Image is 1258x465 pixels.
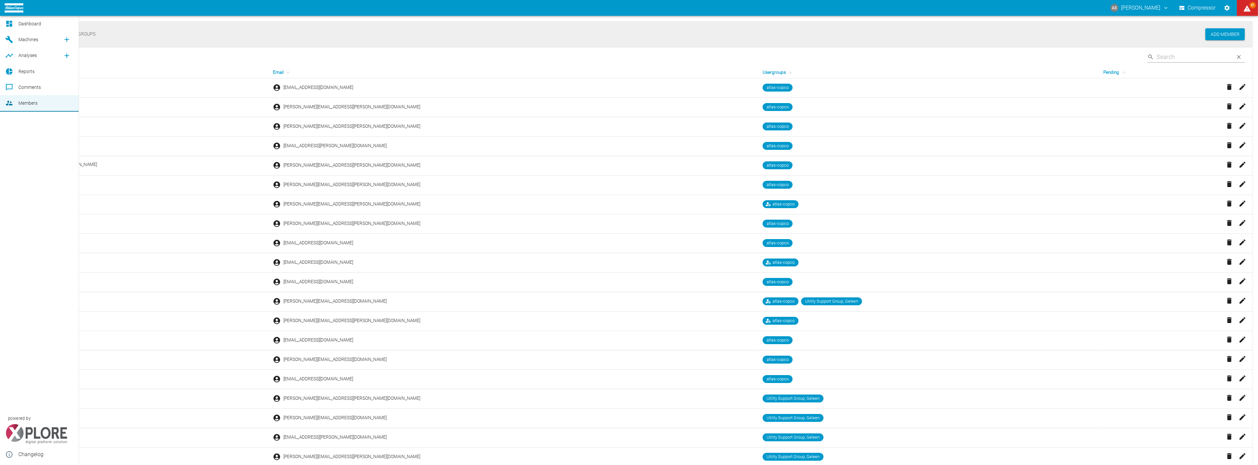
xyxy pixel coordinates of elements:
[764,357,791,363] span: atlas-copco
[24,389,268,409] td: [PERSON_NAME]
[60,49,73,62] a: new /analyses/list/0
[29,68,262,76] div: Name
[764,434,822,441] span: Utility Support Group, Geleen
[764,279,791,285] span: atlas-copco
[273,68,752,76] div: Email
[1205,28,1245,41] button: Add Member
[1221,2,1233,14] button: Settings
[764,240,791,246] span: atlas-copco
[283,84,353,91] span: [EMAIL_ADDRESS][DOMAIN_NAME]
[24,331,268,350] td: [PERSON_NAME]
[770,201,797,207] span: atlas-copco
[61,26,101,42] button: Usergroups
[764,104,791,110] span: atlas-copco
[273,68,292,76] span: Email
[764,221,791,227] span: atlas-copco
[24,137,268,156] td: [PERSON_NAME]
[283,240,353,246] span: [EMAIL_ADDRESS][DOMAIN_NAME]
[283,337,353,343] span: [EMAIL_ADDRESS][DOMAIN_NAME]
[5,3,23,12] img: logo
[1157,51,1230,63] input: Search
[1178,2,1217,14] button: Compressor
[764,396,822,402] span: Utility Support Group, Geleen
[24,253,268,273] td: Atlas Copco
[1147,54,1154,60] svg: Search
[764,162,791,169] span: atlas-copco
[283,181,420,188] span: [PERSON_NAME][EMAIL_ADDRESS][PERSON_NAME][DOMAIN_NAME]
[764,85,791,91] span: atlas-copco
[18,69,35,74] span: Reports
[24,409,268,428] td: [PERSON_NAME]
[24,350,268,370] td: [PERSON_NAME]
[283,434,387,440] span: [EMAIL_ADDRESS][PERSON_NAME][DOMAIN_NAME]
[24,370,268,389] td: -
[764,123,791,130] span: atlas-copco
[24,176,268,195] td: [PERSON_NAME]
[770,260,797,266] span: atlas-copco
[770,298,797,305] span: atlas-copco
[24,428,268,448] td: [PERSON_NAME]
[764,376,791,382] span: atlas-copco
[283,201,420,207] span: [PERSON_NAME][EMAIL_ADDRESS][PERSON_NAME][DOMAIN_NAME]
[802,298,861,305] span: Utility Support Group, Geleen
[24,312,268,331] td: [PERSON_NAME]
[18,37,38,42] span: Machines
[283,143,387,149] span: [EMAIL_ADDRESS][PERSON_NAME][DOMAIN_NAME]
[24,98,268,117] td: [PERSON_NAME]
[770,318,797,324] span: atlas-copco
[24,273,268,292] td: Mert Ari
[24,156,268,176] td: [PERSON_NAME] [PERSON_NAME]
[763,68,795,76] span: Usergroups
[283,220,420,227] span: [PERSON_NAME][EMAIL_ADDRESS][PERSON_NAME][DOMAIN_NAME]
[24,78,268,98] td: [PERSON_NAME]
[283,395,420,401] span: [PERSON_NAME][EMAIL_ADDRESS][PERSON_NAME][DOMAIN_NAME]
[763,68,1093,76] div: Usergroups
[283,123,420,129] span: [PERSON_NAME][EMAIL_ADDRESS][PERSON_NAME][DOMAIN_NAME]
[8,415,31,422] span: powered by
[764,454,822,460] span: Utility Support Group, Geleen
[1104,68,1216,76] div: Pending
[18,53,37,58] span: Analyses
[283,259,353,265] span: [EMAIL_ADDRESS][DOMAIN_NAME]
[1249,2,1256,9] span: 61
[18,451,73,458] span: Changelog
[1111,4,1118,12] div: AS
[24,214,268,234] td: [PERSON_NAME]
[18,85,41,90] span: Comments
[24,117,268,137] td: [PERSON_NAME]
[283,376,353,382] span: [EMAIL_ADDRESS][DOMAIN_NAME]
[24,195,268,214] td: [PERSON_NAME]
[283,415,387,421] span: [PERSON_NAME][EMAIL_ADDRESS][DOMAIN_NAME]
[60,33,73,46] a: new /machines
[283,356,387,363] span: [PERSON_NAME][EMAIL_ADDRESS][DOMAIN_NAME]
[1110,2,1170,14] button: andreas.schmitt@atlascopco.com
[283,104,420,110] span: [PERSON_NAME][EMAIL_ADDRESS][PERSON_NAME][DOMAIN_NAME]
[283,298,387,304] span: [PERSON_NAME][EMAIL_ADDRESS][DOMAIN_NAME]
[764,182,791,188] span: atlas-copco
[764,143,791,149] span: atlas-copco
[24,292,268,312] td: [PERSON_NAME]
[283,162,420,168] span: [PERSON_NAME][EMAIL_ADDRESS][PERSON_NAME][DOMAIN_NAME]
[1104,68,1128,76] span: Pending
[764,415,822,421] span: Utility Support Group, Geleen
[24,234,268,253] td: Oemer koc
[764,337,791,343] span: atlas-copco
[18,100,38,106] span: Members
[283,279,353,285] span: [EMAIL_ADDRESS][DOMAIN_NAME]
[5,424,67,444] img: Xplore Logo
[283,317,420,324] span: [PERSON_NAME][EMAIL_ADDRESS][PERSON_NAME][DOMAIN_NAME]
[18,21,41,26] span: Dashboard
[283,453,420,460] span: [PERSON_NAME][EMAIL_ADDRESS][PERSON_NAME][DOMAIN_NAME]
